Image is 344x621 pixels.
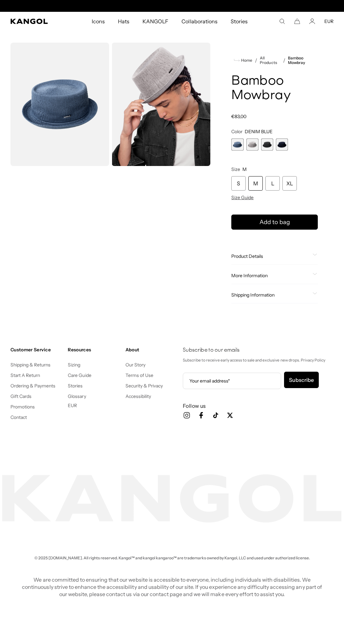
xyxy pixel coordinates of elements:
a: Terms of Use [125,372,153,378]
img: color-denim-blue [10,43,109,166]
div: 3 of 4 [261,138,273,151]
label: Dark Blue [276,138,288,151]
div: M [248,176,263,191]
div: L [265,176,280,191]
span: €83,00 [231,114,246,119]
span: Icons [92,12,105,31]
div: 1 of 2 [105,3,239,9]
product-gallery: Gallery Viewer [10,43,210,166]
a: Stories [224,12,254,31]
p: Subscribe to receive early access to sale and exclusive new drops. Privacy Policy [183,357,334,364]
span: Size [231,166,240,172]
button: Add to bag [231,215,318,230]
a: Sizing [68,362,80,368]
button: EUR [68,403,77,408]
h3: Follow us [183,402,334,409]
a: Start A Return [10,372,40,378]
div: 4 of 4 [276,138,288,151]
a: Stories [68,383,83,389]
a: Care Guide [68,372,91,378]
span: More Information [231,273,310,279]
h4: Subscribe to our emails [183,347,334,354]
div: S [231,176,246,191]
span: KANGOLF [143,12,168,31]
h4: About [125,347,178,353]
a: Hats [111,12,136,31]
li: / [280,56,285,64]
span: Home [240,58,252,63]
a: Account [309,18,315,24]
a: Kangol [10,19,60,24]
button: EUR [324,18,334,24]
h4: Customer Service [10,347,63,353]
div: 1 of 4 [231,138,243,151]
span: Hats [118,12,129,31]
span: Size Guide [231,195,254,200]
h1: Bamboo Mowbray [231,74,318,103]
a: Promotions [10,404,35,410]
span: Add to bag [259,218,290,227]
a: Ordering & Payments [10,383,56,389]
a: Bamboo Mowbray [288,56,318,65]
h4: Resources [68,347,120,353]
button: Cart [294,18,300,24]
a: Our Story [125,362,145,368]
span: M [242,166,247,172]
label: Black [261,138,273,151]
a: Security & Privacy [125,383,163,389]
li: / [252,56,257,64]
a: Glossary [68,393,86,399]
a: Collaborations [175,12,224,31]
span: Product Details [231,253,310,259]
div: Announcement [105,3,239,9]
span: Stories [231,12,248,31]
span: Shipping Information [231,292,310,298]
span: DENIM BLUE [245,129,273,135]
a: Home [234,57,252,63]
a: Icons [85,12,111,31]
p: We are committed to ensuring that our website is accessible to everyone, including individuals wi... [20,576,324,598]
div: XL [282,176,297,191]
a: Contact [10,414,27,420]
a: Accessibility [125,393,151,399]
span: Color [231,129,242,135]
span: Collaborations [182,12,217,31]
a: KANGOLF [136,12,175,31]
a: Shipping & Returns [10,362,51,368]
button: Subscribe [284,372,319,388]
nav: breadcrumbs [231,56,318,65]
label: Grey [246,138,258,151]
div: 2 of 4 [246,138,258,151]
label: DENIM BLUE [231,138,243,151]
a: Gift Cards [10,393,31,399]
slideshow-component: Announcement bar [105,3,239,9]
summary: Search here [279,18,285,24]
img: grey [112,43,210,166]
a: All Products [260,56,280,65]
